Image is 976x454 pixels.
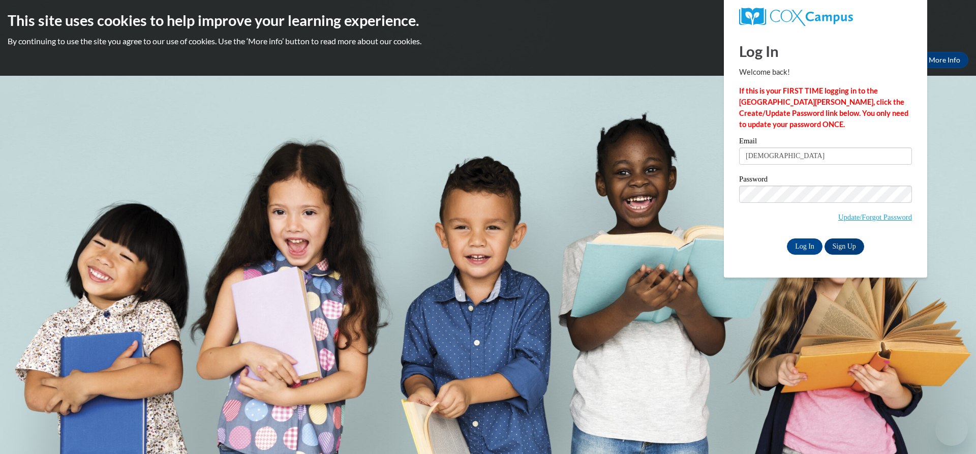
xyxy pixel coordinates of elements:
[864,389,884,409] iframe: Close message
[935,413,968,446] iframe: Button to launch messaging window
[8,10,968,31] h2: This site uses cookies to help improve your learning experience.
[8,36,968,47] p: By continuing to use the site you agree to our use of cookies. Use the ‘More info’ button to read...
[921,52,968,68] a: More Info
[739,67,912,78] p: Welcome back!
[787,238,822,255] input: Log In
[739,8,912,26] a: COX Campus
[739,86,908,129] strong: If this is your FIRST TIME logging in to the [GEOGRAPHIC_DATA][PERSON_NAME], click the Create/Upd...
[739,175,912,186] label: Password
[825,238,864,255] a: Sign Up
[838,213,912,221] a: Update/Forgot Password
[739,8,853,26] img: COX Campus
[739,41,912,62] h1: Log In
[739,137,912,147] label: Email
